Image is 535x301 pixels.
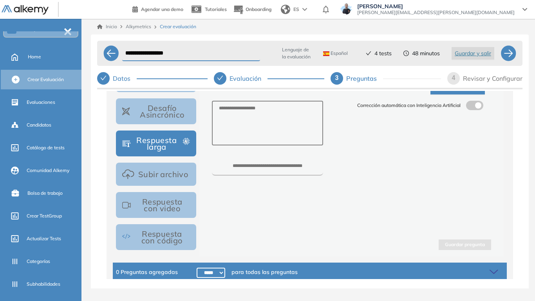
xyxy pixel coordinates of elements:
[412,49,440,58] span: 48 minutos
[302,8,307,11] img: arrow
[27,258,50,265] span: Categorías
[214,72,324,85] div: Evaluación
[27,121,51,129] span: Candidatos
[452,74,455,81] span: 4
[357,3,515,9] span: [PERSON_NAME]
[217,75,223,81] span: check
[28,53,41,60] span: Home
[496,263,535,301] iframe: Chat Widget
[27,167,69,174] span: Comunidad Alkemy
[27,235,61,242] span: Actualizar Tests
[374,49,392,58] span: 4 tests
[116,98,196,124] button: Desafío Asincrónico
[231,268,298,276] span: para todas las preguntas
[230,72,267,85] div: Evaluación
[496,263,535,301] div: Widget de chat
[455,49,491,58] span: Guardar y salir
[357,9,515,16] span: [PERSON_NAME][EMAIL_ADDRESS][PERSON_NAME][DOMAIN_NAME]
[116,224,196,250] button: Respuesta con código
[346,72,383,85] div: Preguntas
[366,51,371,56] span: check
[281,5,290,14] img: world
[113,72,137,85] div: Datos
[141,6,183,12] span: Agendar una demo
[97,23,117,30] a: Inicio
[132,4,183,13] a: Agendar una demo
[116,268,178,276] span: 0 Preguntas agregadas
[323,50,348,56] span: Español
[439,239,491,250] button: Guardar pregunta
[331,72,441,85] div: 3Preguntas
[116,163,196,186] button: Subir archivo
[27,212,62,219] span: Crear TestGroup
[293,6,299,13] span: ES
[27,144,65,151] span: Catálogo de tests
[205,6,227,12] span: Tutoriales
[116,131,196,156] button: Respuesta larga
[27,99,55,106] span: Evaluaciones
[100,75,107,81] span: check
[335,74,339,81] span: 3
[452,47,494,60] button: Guardar y salir
[27,190,63,197] span: Bolsa de trabajo
[447,72,522,85] div: 4Revisar y Configurar
[116,192,196,218] button: Respuesta con video
[323,51,329,56] img: ESP
[246,6,271,12] span: Onboarding
[27,76,64,83] span: Crear Evaluación
[97,72,208,85] div: Datos
[233,1,271,18] button: Onboarding
[27,281,60,288] span: Subhabilidades
[282,46,312,60] span: Lenguaje de la evaluación
[126,24,151,29] span: Alkymetrics
[403,51,409,56] span: clock-circle
[357,102,461,109] span: Corrección automática con Inteligencia Artificial
[160,23,196,30] span: Crear evaluación
[463,72,522,85] div: Revisar y Configurar
[2,5,49,15] img: Logo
